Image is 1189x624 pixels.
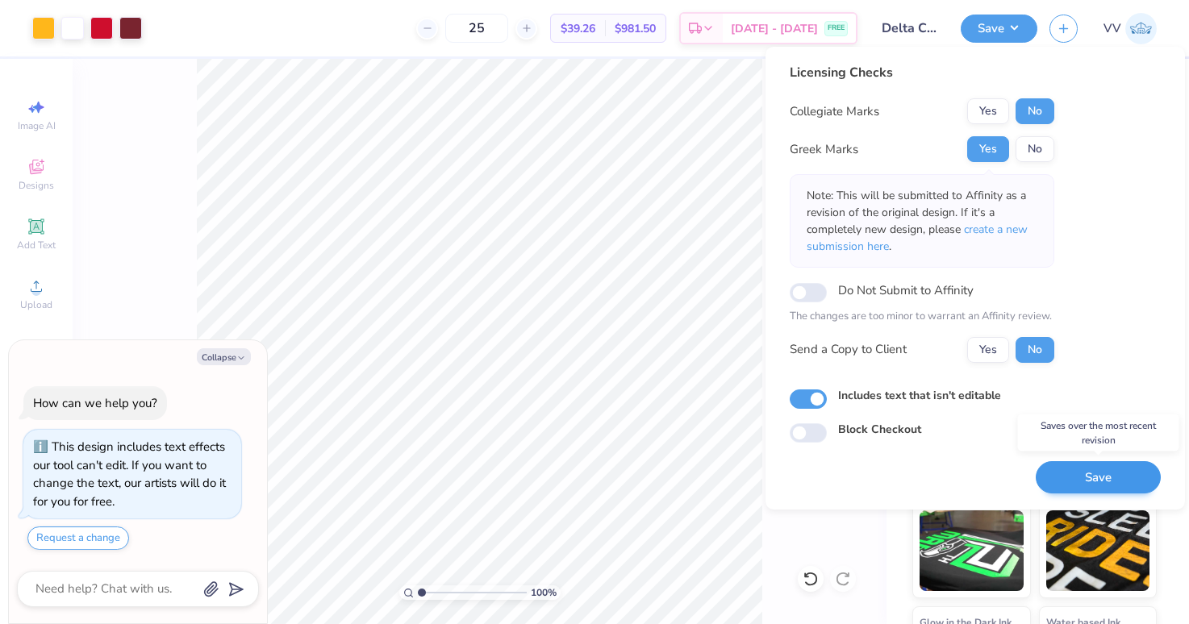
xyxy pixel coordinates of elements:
[197,348,251,365] button: Collapse
[807,187,1037,255] p: Note: This will be submitted to Affinity as a revision of the original design. If it's a complete...
[920,510,1024,591] img: Neon Ink
[445,14,508,43] input: – –
[531,585,557,600] span: 100 %
[1036,461,1161,494] button: Save
[1016,337,1054,363] button: No
[870,12,949,44] input: Untitled Design
[790,340,907,359] div: Send a Copy to Client
[838,387,1001,404] label: Includes text that isn't editable
[20,298,52,311] span: Upload
[1103,13,1157,44] a: VV
[790,63,1054,82] div: Licensing Checks
[838,280,974,301] label: Do Not Submit to Affinity
[790,140,858,159] div: Greek Marks
[961,15,1037,43] button: Save
[33,439,226,510] div: This design includes text effects our tool can't edit. If you want to change the text, our artist...
[838,421,921,438] label: Block Checkout
[19,179,54,192] span: Designs
[27,526,129,550] button: Request a change
[1125,13,1157,44] img: Via Villanueva
[1016,136,1054,162] button: No
[731,20,818,37] span: [DATE] - [DATE]
[615,20,656,37] span: $981.50
[790,309,1054,325] p: The changes are too minor to warrant an Affinity review.
[967,136,1009,162] button: Yes
[1018,414,1179,451] div: Saves over the most recent revision
[1016,98,1054,124] button: No
[561,20,595,37] span: $39.26
[18,119,56,132] span: Image AI
[828,23,845,34] span: FREE
[790,102,879,121] div: Collegiate Marks
[17,239,56,252] span: Add Text
[33,395,157,411] div: How can we help you?
[1046,510,1150,591] img: Metallic & Glitter Ink
[967,337,1009,363] button: Yes
[1103,19,1121,38] span: VV
[967,98,1009,124] button: Yes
